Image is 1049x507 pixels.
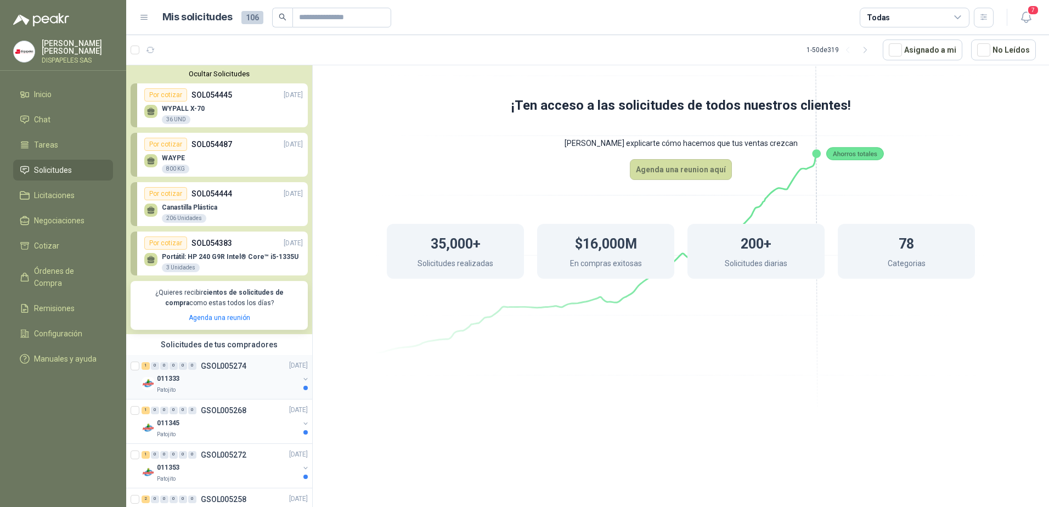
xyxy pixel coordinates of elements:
p: [DATE] [284,139,303,150]
button: Ocultar Solicitudes [131,70,308,78]
p: 011353 [157,463,179,473]
div: 0 [188,451,196,459]
div: 0 [160,362,168,370]
p: [DATE] [289,494,308,504]
div: Por cotizar [144,236,187,250]
div: 0 [160,407,168,414]
p: [DATE] [284,90,303,100]
div: 0 [160,451,168,459]
div: 1 [142,362,150,370]
h1: Mis solicitudes [162,9,233,25]
div: 1 [142,451,150,459]
a: 1 0 0 0 0 0 GSOL005274[DATE] Company Logo011333Patojito [142,359,310,395]
button: No Leídos [971,40,1036,60]
button: Asignado a mi [883,40,962,60]
div: 1 [142,407,150,414]
div: 0 [170,407,178,414]
p: Solicitudes diarias [725,257,787,272]
div: 1 - 50 de 319 [807,41,874,59]
p: Canastilla Plástica [162,204,217,211]
p: Categorias [888,257,926,272]
a: Manuales y ayuda [13,348,113,369]
p: [DATE] [284,189,303,199]
div: 0 [170,451,178,459]
h1: $16,000M [575,230,637,255]
p: [DATE] [289,449,308,460]
h1: ¡Ten acceso a las solicitudes de todos nuestros clientes! [343,95,1019,116]
a: Tareas [13,134,113,155]
div: 0 [179,495,187,503]
p: SOL054487 [191,138,232,150]
p: WAYPE [162,154,189,162]
a: Por cotizarSOL054445[DATE] WYPALL X-7036 UND [131,83,308,127]
b: cientos de solicitudes de compra [165,289,284,307]
p: Solicitudes realizadas [418,257,493,272]
div: 0 [151,495,159,503]
p: SOL054383 [191,237,232,249]
span: search [279,13,286,21]
div: 0 [188,407,196,414]
span: Chat [34,114,50,126]
span: Remisiones [34,302,75,314]
p: SOL054444 [191,188,232,200]
div: Por cotizar [144,187,187,200]
p: [PERSON_NAME] [PERSON_NAME] [42,40,113,55]
span: Configuración [34,328,82,340]
span: 7 [1027,5,1039,15]
div: 2 [142,495,150,503]
div: 0 [151,362,159,370]
p: Patojito [157,475,176,483]
p: GSOL005274 [201,362,246,370]
p: GSOL005268 [201,407,246,414]
p: GSOL005272 [201,451,246,459]
div: Solicitudes de tus compradores [126,334,312,355]
p: [DATE] [289,405,308,415]
img: Company Logo [142,466,155,479]
img: Logo peakr [13,13,69,26]
span: Inicio [34,88,52,100]
span: Órdenes de Compra [34,265,103,289]
a: Agenda una reunión [189,314,250,322]
img: Company Logo [142,377,155,390]
a: 1 0 0 0 0 0 GSOL005268[DATE] Company Logo011345Patojito [142,404,310,439]
div: 0 [151,451,159,459]
p: 011333 [157,374,179,384]
a: Remisiones [13,298,113,319]
div: 3 Unidades [162,263,200,272]
p: Portátil: HP 240 G9R Intel® Core™ i5-1335U [162,253,298,261]
div: 0 [188,495,196,503]
button: 7 [1016,8,1036,27]
p: DISPAPELES SAS [42,57,113,64]
span: Negociaciones [34,215,84,227]
div: 0 [179,451,187,459]
a: Inicio [13,84,113,105]
div: 0 [179,407,187,414]
div: Todas [867,12,890,24]
div: 0 [151,407,159,414]
div: 0 [160,495,168,503]
img: Company Logo [142,421,155,435]
p: SOL054445 [191,89,232,101]
p: GSOL005258 [201,495,246,503]
span: Cotizar [34,240,59,252]
span: Solicitudes [34,164,72,176]
h1: 78 [899,230,914,255]
div: Por cotizar [144,138,187,151]
a: Licitaciones [13,185,113,206]
div: Por cotizar [144,88,187,102]
a: Por cotizarSOL054444[DATE] Canastilla Plástica206 Unidades [131,182,308,226]
a: Por cotizarSOL054383[DATE] Portátil: HP 240 G9R Intel® Core™ i5-1335U3 Unidades [131,232,308,275]
p: En compras exitosas [570,257,642,272]
div: Ocultar SolicitudesPor cotizarSOL054445[DATE] WYPALL X-7036 UNDPor cotizarSOL054487[DATE] WAYPE80... [126,65,312,334]
p: Patojito [157,430,176,439]
a: Negociaciones [13,210,113,231]
p: ¿Quieres recibir como estas todos los días? [137,288,301,308]
span: Tareas [34,139,58,151]
p: WYPALL X-70 [162,105,205,112]
a: Chat [13,109,113,130]
a: Solicitudes [13,160,113,181]
a: Órdenes de Compra [13,261,113,294]
h1: 200+ [741,230,771,255]
div: 0 [179,362,187,370]
div: 0 [170,495,178,503]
